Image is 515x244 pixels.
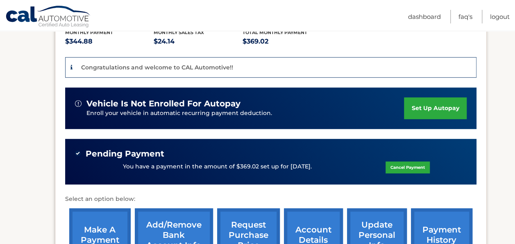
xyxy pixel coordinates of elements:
[65,30,113,35] span: Monthly Payment
[154,30,204,35] span: Monthly sales Tax
[243,30,307,35] span: Total Monthly Payment
[386,161,430,173] a: Cancel Payment
[75,150,81,156] img: check-green.svg
[65,194,476,204] p: Select an option below:
[490,10,510,23] a: Logout
[65,36,154,47] p: $344.88
[86,149,164,159] span: Pending Payment
[408,10,441,23] a: Dashboard
[154,36,243,47] p: $24.14
[123,162,312,171] p: You have a payment in the amount of $369.02 set up for [DATE].
[86,99,240,109] span: vehicle is not enrolled for autopay
[75,100,82,107] img: alert-white.svg
[81,64,233,71] p: Congratulations and welcome to CAL Automotive!!
[5,5,91,29] a: Cal Automotive
[404,97,466,119] a: set up autopay
[243,36,331,47] p: $369.02
[458,10,472,23] a: FAQ's
[86,109,404,118] p: Enroll your vehicle in automatic recurring payment deduction.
